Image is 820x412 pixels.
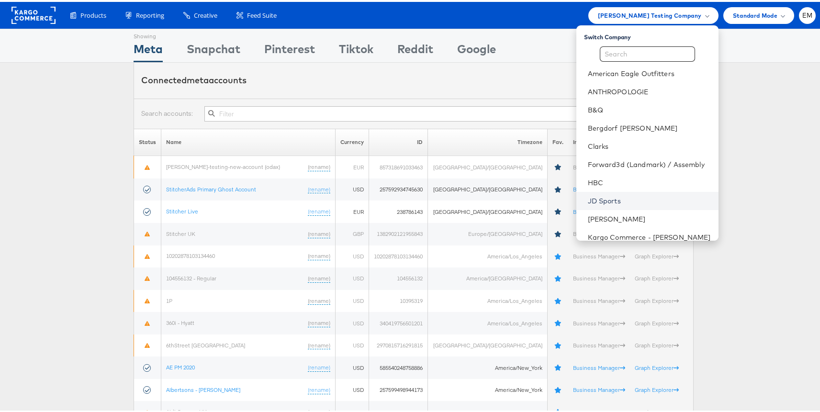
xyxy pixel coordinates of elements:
a: (rename) [308,384,330,392]
a: Business Manager [573,251,625,258]
a: 360i - Hyatt [166,317,194,324]
a: Graph Explorer [635,362,679,369]
span: [PERSON_NAME] Testing Company [598,9,702,19]
div: Pinterest [264,39,315,60]
div: Google [457,39,496,60]
td: 340419756501201 [369,310,428,333]
a: 1P [166,295,172,302]
a: 10202878103134460 [166,250,215,257]
td: 104556132 [369,266,428,288]
td: USD [336,266,369,288]
td: [GEOGRAPHIC_DATA]/[GEOGRAPHIC_DATA] [428,177,547,199]
td: USD [336,333,369,355]
a: Graph Explorer [635,318,679,325]
a: StitcherAds Primary Ghost Account [166,184,256,191]
td: America/Los_Angeles [428,288,547,311]
a: Graph Explorer [635,273,679,280]
td: [GEOGRAPHIC_DATA]/[GEOGRAPHIC_DATA] [428,154,547,177]
td: USD [336,177,369,199]
td: GBP [336,221,369,244]
a: Business Manager [573,384,625,391]
a: Graph Explorer [635,251,679,258]
td: 238786143 [369,199,428,221]
a: (rename) [308,295,330,303]
div: Snapchat [187,39,240,60]
a: Clarks [588,140,711,149]
div: Tiktok [339,39,373,60]
input: Filter [204,104,686,120]
a: Graph Explorer [635,295,679,302]
a: Albertsons - [PERSON_NAME] [166,384,240,391]
span: Standard Mode [733,9,777,19]
td: America/Los_Angeles [428,310,547,333]
a: Business Manager [573,340,625,347]
td: Europe/[GEOGRAPHIC_DATA] [428,221,547,244]
span: EM [802,11,813,17]
a: (rename) [308,250,330,258]
a: (rename) [308,273,330,281]
th: Status [134,127,161,154]
span: meta [187,73,209,84]
td: EUR [336,199,369,221]
a: (rename) [308,362,330,370]
a: Business Manager [573,228,625,235]
a: Business Manager [573,273,625,280]
td: 10395319 [369,288,428,311]
td: [GEOGRAPHIC_DATA]/[GEOGRAPHIC_DATA] [428,199,547,221]
td: EUR [336,154,369,177]
a: 6thStreet [GEOGRAPHIC_DATA] [166,340,245,347]
td: America/Los_Angeles [428,244,547,266]
a: Business Manager [573,295,625,302]
td: [GEOGRAPHIC_DATA]/[GEOGRAPHIC_DATA] [428,333,547,355]
a: Business Manager [573,318,625,325]
a: Forward3d (Landmark) / Assembly [588,158,711,167]
a: JD Sports [588,194,711,204]
a: AE PM 2020 [166,362,195,369]
td: USD [336,310,369,333]
th: Currency [336,127,369,154]
th: Name [161,127,336,154]
input: Search [600,45,695,60]
td: 257599498944173 [369,377,428,400]
td: 585540248758886 [369,355,428,377]
span: Creative [194,9,217,18]
span: Feed Suite [247,9,277,18]
a: [PERSON_NAME] [588,212,711,222]
td: America/[GEOGRAPHIC_DATA] [428,266,547,288]
a: 104556132 - Regular [166,273,216,280]
th: ID [369,127,428,154]
td: USD [336,244,369,266]
a: American Eagle Outfitters [588,67,711,77]
a: Business Manager [573,162,625,169]
td: USD [336,355,369,377]
div: Switch Company [584,27,719,39]
td: 1382902121955843 [369,221,428,244]
a: (rename) [308,184,330,192]
a: (rename) [308,340,330,348]
div: Meta [134,39,163,60]
a: Business Manager [573,184,625,191]
div: Showing [134,27,163,39]
span: Products [80,9,106,18]
a: (rename) [308,317,330,325]
th: Timezone [428,127,547,154]
a: [PERSON_NAME]-testing-new-account (odax) [166,161,280,168]
a: Bergdorf [PERSON_NAME] [588,122,711,131]
td: USD [336,288,369,311]
td: 10202878103134460 [369,244,428,266]
a: (rename) [308,206,330,214]
td: America/New_York [428,355,547,377]
a: (rename) [308,228,330,236]
a: HBC [588,176,711,186]
td: 257592934745630 [369,177,428,199]
a: Graph Explorer [635,384,679,391]
a: Business Manager [573,362,625,369]
a: Stitcher Live [166,206,198,213]
td: America/New_York [428,377,547,400]
a: B&Q [588,103,711,113]
td: USD [336,377,369,400]
a: Business Manager [573,206,625,213]
a: Graph Explorer [635,340,679,347]
a: ANTHROPOLOGIE [588,85,711,95]
td: 857318691033463 [369,154,428,177]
